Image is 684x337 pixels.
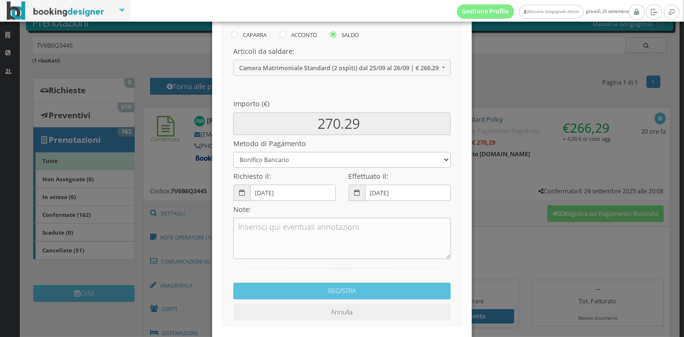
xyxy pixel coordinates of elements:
[233,304,451,321] button: Annulla
[233,205,451,213] h4: Note:
[519,5,583,19] a: Masseria Gorgognolo Admin
[457,4,515,19] a: Gestione Profilo
[457,4,629,19] span: giovedì, 25 settembre
[7,1,104,20] img: BookingDesigner.com
[233,283,451,300] button: REGISTRA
